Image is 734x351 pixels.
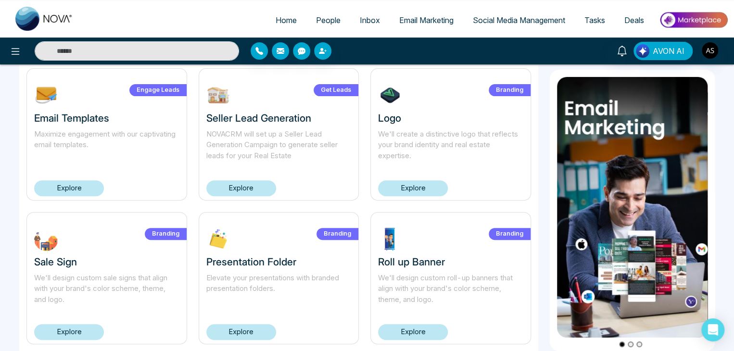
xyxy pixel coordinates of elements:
[34,324,104,340] a: Explore
[34,273,179,305] p: We'll design custom sale signs that align with your brand's color scheme, theme, and logo.
[701,318,724,341] div: Open Intercom Messenger
[206,227,230,251] img: XLP2c1732303713.jpg
[129,84,187,96] label: Engage Leads
[584,15,605,25] span: Tasks
[702,42,718,59] img: User Avatar
[378,227,402,251] img: ptdrg1732303548.jpg
[378,129,523,162] p: We'll create a distinctive logo that reflects your brand identity and real estate expertise.
[489,84,531,96] label: Branding
[628,341,633,347] button: Go to slide 2
[473,15,565,25] span: Social Media Management
[34,227,58,251] img: FWbuT1732304245.jpg
[145,228,187,240] label: Branding
[206,129,352,162] p: NOVACRM will set up a Seller Lead Generation Campaign to generate seller leads for your Real Estate
[653,45,684,57] span: AVON AI
[557,77,708,338] img: item1.png
[34,256,179,268] h3: Sale Sign
[206,324,276,340] a: Explore
[316,228,358,240] label: Branding
[378,112,523,124] h3: Logo
[206,256,352,268] h3: Presentation Folder
[636,341,642,347] button: Go to slide 3
[266,11,306,29] a: Home
[463,11,575,29] a: Social Media Management
[615,11,654,29] a: Deals
[34,180,104,196] a: Explore
[316,15,341,25] span: People
[206,83,230,107] img: W9EOY1739212645.jpg
[636,44,649,58] img: Lead Flow
[575,11,615,29] a: Tasks
[378,273,523,305] p: We'll design custom roll-up banners that align with your brand's color scheme, theme, and logo.
[378,256,523,268] h3: Roll up Banner
[390,11,463,29] a: Email Marketing
[206,180,276,196] a: Explore
[34,112,179,124] h3: Email Templates
[15,7,73,31] img: Nova CRM Logo
[378,83,402,107] img: 7tHiu1732304639.jpg
[314,84,358,96] label: Get Leads
[206,112,352,124] h3: Seller Lead Generation
[276,15,297,25] span: Home
[306,11,350,29] a: People
[489,228,531,240] label: Branding
[399,15,454,25] span: Email Marketing
[34,129,179,162] p: Maximize engagement with our captivating email templates.
[34,83,58,107] img: NOmgJ1742393483.jpg
[619,341,625,347] button: Go to slide 1
[206,273,352,305] p: Elevate your presentations with branded presentation folders.
[624,15,644,25] span: Deals
[378,324,448,340] a: Explore
[360,15,380,25] span: Inbox
[658,9,728,31] img: Market-place.gif
[350,11,390,29] a: Inbox
[633,42,693,60] button: AVON AI
[378,180,448,196] a: Explore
